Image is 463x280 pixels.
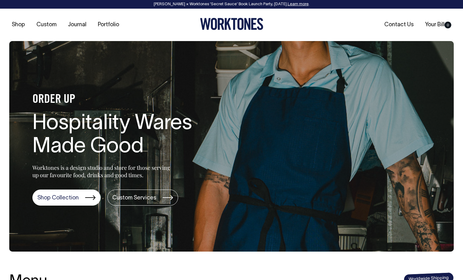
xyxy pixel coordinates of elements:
[65,20,89,30] a: Journal
[382,20,416,30] a: Contact Us
[288,2,309,6] a: Learn more
[9,20,27,30] a: Shop
[32,112,230,159] h1: Hospitality Wares Made Good
[6,2,457,6] div: [PERSON_NAME] × Worktones ‘Secret Sauce’ Book Launch Party, [DATE]. .
[32,164,173,179] p: Worktones is a design studio and store for those serving up our favourite food, drinks and good t...
[95,20,122,30] a: Portfolio
[34,20,59,30] a: Custom
[32,93,230,106] h4: ORDER UP
[444,22,451,28] span: 0
[423,20,454,30] a: Your Bill0
[32,190,101,206] a: Shop Collection
[107,190,178,206] a: Custom Services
